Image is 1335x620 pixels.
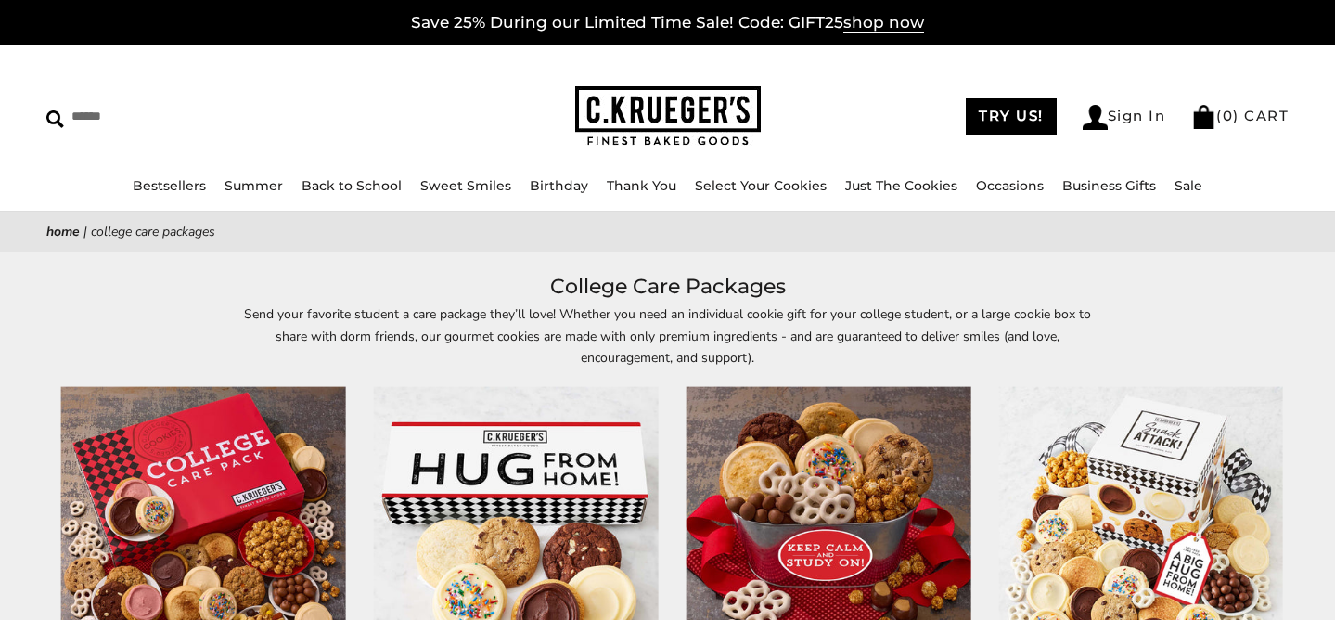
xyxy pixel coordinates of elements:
nav: breadcrumbs [46,221,1289,242]
a: Summer [225,177,283,194]
a: Home [46,223,80,240]
a: Birthday [530,177,588,194]
img: Bag [1191,105,1216,129]
a: Thank You [607,177,676,194]
a: Sweet Smiles [420,177,511,194]
a: Occasions [976,177,1044,194]
h1: College Care Packages [74,270,1261,304]
a: Sale [1175,177,1202,194]
span: shop now [843,13,924,33]
a: Select Your Cookies [695,177,827,194]
a: (0) CART [1191,107,1289,124]
a: Sign In [1083,105,1166,130]
span: | [83,223,87,240]
a: Bestsellers [133,177,206,194]
img: Account [1083,105,1108,130]
input: Search [46,102,339,131]
a: Back to School [302,177,402,194]
a: Business Gifts [1062,177,1156,194]
span: College Care Packages [91,223,215,240]
a: Just The Cookies [845,177,957,194]
img: C.KRUEGER'S [575,86,761,147]
span: 0 [1223,107,1234,124]
p: Send your favorite student a care package they’ll love! Whether you need an individual cookie gif... [241,304,1095,368]
a: TRY US! [966,98,1057,135]
img: Search [46,110,64,128]
a: Save 25% During our Limited Time Sale! Code: GIFT25shop now [411,13,924,33]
